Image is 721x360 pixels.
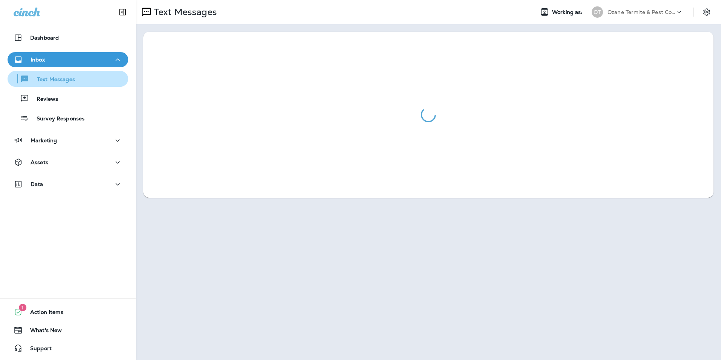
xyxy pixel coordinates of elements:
[552,9,584,15] span: Working as:
[8,341,128,356] button: Support
[19,304,26,311] span: 1
[31,137,57,143] p: Marketing
[8,323,128,338] button: What's New
[31,159,48,165] p: Assets
[700,5,713,19] button: Settings
[23,309,63,318] span: Action Items
[8,71,128,87] button: Text Messages
[8,305,128,320] button: 1Action Items
[30,35,59,41] p: Dashboard
[29,76,75,83] p: Text Messages
[151,6,217,18] p: Text Messages
[8,30,128,45] button: Dashboard
[8,177,128,192] button: Data
[8,91,128,106] button: Reviews
[23,345,52,354] span: Support
[8,133,128,148] button: Marketing
[31,181,43,187] p: Data
[29,96,58,103] p: Reviews
[112,5,133,20] button: Collapse Sidebar
[8,52,128,67] button: Inbox
[29,115,84,123] p: Survey Responses
[8,110,128,126] button: Survey Responses
[592,6,603,18] div: OT
[8,155,128,170] button: Assets
[31,57,45,63] p: Inbox
[607,9,675,15] p: Ozane Termite & Pest Control
[23,327,62,336] span: What's New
